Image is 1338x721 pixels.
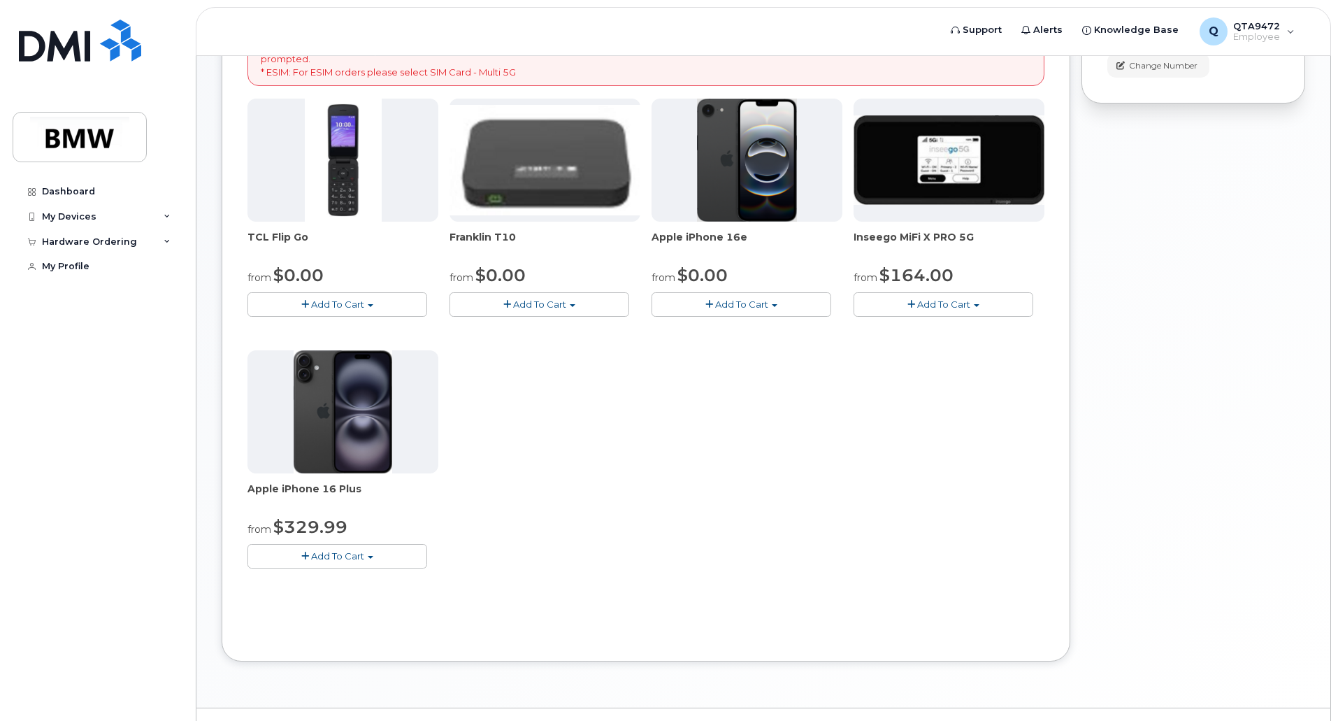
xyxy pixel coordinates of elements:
[247,292,427,317] button: Add To Cart
[854,271,877,284] small: from
[652,292,831,317] button: Add To Cart
[963,23,1002,37] span: Support
[311,550,364,562] span: Add To Cart
[1209,23,1218,40] span: Q
[311,299,364,310] span: Add To Cart
[449,105,640,215] img: t10.jpg
[449,230,640,258] div: Franklin T10
[854,115,1044,205] img: cut_small_inseego_5G.jpg
[1233,20,1280,31] span: QTA9472
[247,230,438,258] div: TCL Flip Go
[294,350,392,473] img: iphone_16_plus.png
[652,230,842,258] div: Apple iPhone 16e
[1233,31,1280,43] span: Employee
[273,265,324,285] span: $0.00
[1107,53,1209,78] button: Change Number
[677,265,728,285] span: $0.00
[715,299,768,310] span: Add To Cart
[1072,16,1188,44] a: Knowledge Base
[941,16,1012,44] a: Support
[273,517,347,537] span: $329.99
[513,299,566,310] span: Add To Cart
[1012,16,1072,44] a: Alerts
[879,265,954,285] span: $164.00
[854,292,1033,317] button: Add To Cart
[247,523,271,536] small: from
[247,271,271,284] small: from
[854,230,1044,258] div: Inseego MiFi X PRO 5G
[475,265,526,285] span: $0.00
[917,299,970,310] span: Add To Cart
[1277,660,1328,711] iframe: Messenger Launcher
[1129,59,1197,72] span: Change Number
[652,271,675,284] small: from
[1094,23,1179,37] span: Knowledge Base
[247,544,427,569] button: Add To Cart
[247,482,438,510] div: Apple iPhone 16 Plus
[1033,23,1063,37] span: Alerts
[305,99,382,222] img: TCL_FLIP_MODE.jpg
[449,292,629,317] button: Add To Cart
[697,99,798,222] img: iphone16e.png
[1190,17,1304,45] div: QTA9472
[449,271,473,284] small: from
